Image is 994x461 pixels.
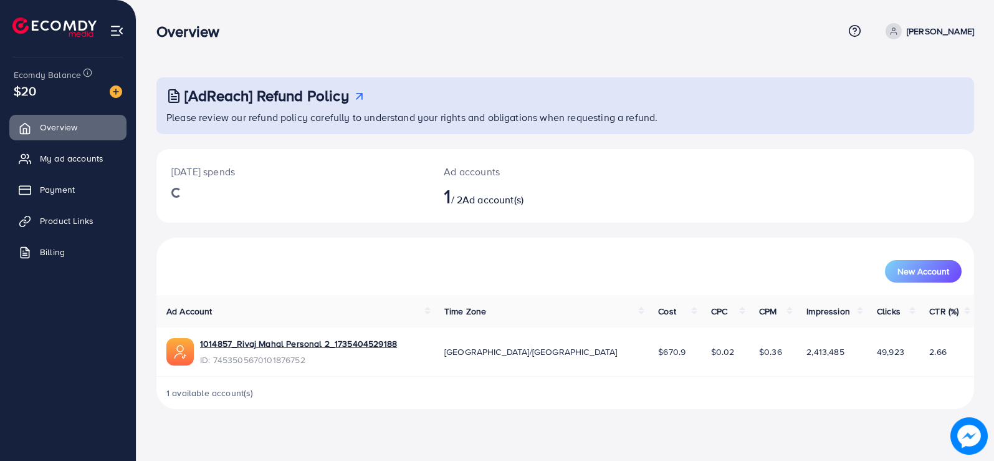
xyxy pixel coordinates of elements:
[9,208,127,233] a: Product Links
[806,305,850,318] span: Impression
[171,164,414,179] p: [DATE] spends
[166,338,194,366] img: ic-ads-acc.e4c84228.svg
[40,183,75,196] span: Payment
[897,267,949,276] span: New Account
[907,24,974,39] p: [PERSON_NAME]
[14,69,81,81] span: Ecomdy Balance
[759,346,782,358] span: $0.36
[658,346,686,358] span: $670.9
[877,346,904,358] span: 49,923
[462,193,523,206] span: Ad account(s)
[9,146,127,171] a: My ad accounts
[877,305,901,318] span: Clicks
[444,184,618,208] h2: / 2
[9,177,127,202] a: Payment
[40,246,65,258] span: Billing
[806,346,844,358] span: 2,413,485
[929,346,947,358] span: 2.66
[929,305,958,318] span: CTR (%)
[658,305,676,318] span: Cost
[184,87,349,105] h3: [AdReach] Refund Policy
[711,346,735,358] span: $0.02
[166,387,254,399] span: 1 available account(s)
[444,305,486,318] span: Time Zone
[9,240,127,264] a: Billing
[711,305,727,318] span: CPC
[950,417,988,455] img: image
[40,152,103,165] span: My ad accounts
[166,305,213,318] span: Ad Account
[200,354,397,366] span: ID: 7453505670101876752
[110,24,124,38] img: menu
[444,182,451,210] span: 1
[9,115,127,140] a: Overview
[881,23,974,39] a: [PERSON_NAME]
[40,215,93,227] span: Product Links
[156,22,229,41] h3: Overview
[40,121,77,133] span: Overview
[759,305,777,318] span: CPM
[444,346,618,358] span: [GEOGRAPHIC_DATA]/[GEOGRAPHIC_DATA]
[885,260,962,283] button: New Account
[166,110,967,125] p: Please review our refund policy carefully to understand your rights and obligations when requesti...
[110,85,122,98] img: image
[14,82,36,100] span: $20
[12,17,97,37] img: logo
[200,337,397,350] a: 1014857_Rivaj Mahal Personal 2_1735404529188
[444,164,618,179] p: Ad accounts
